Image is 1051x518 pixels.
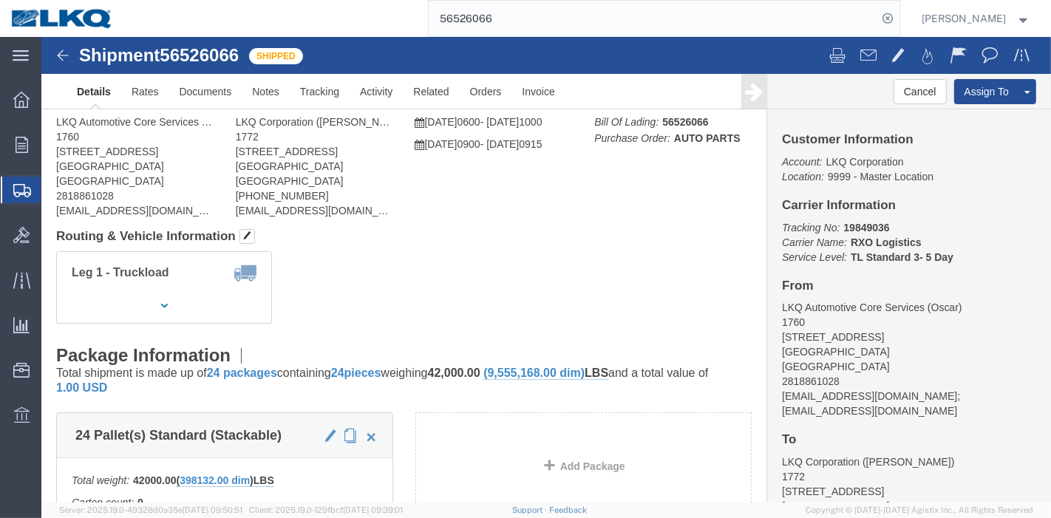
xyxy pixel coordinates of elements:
[806,504,1033,517] span: Copyright © [DATE]-[DATE] Agistix Inc., All Rights Reserved
[10,7,114,30] img: logo
[922,10,1031,27] button: [PERSON_NAME]
[429,1,878,36] input: Search for shipment number, reference number
[922,10,1007,27] span: Praveen Nagaraj
[183,505,242,514] span: [DATE] 09:50:51
[59,505,242,514] span: Server: 2025.19.0-49328d0a35e
[512,505,549,514] a: Support
[249,505,403,514] span: Client: 2025.19.0-129fbcf
[343,505,403,514] span: [DATE] 09:39:01
[41,37,1051,502] iframe: To enrich screen reader interactions, please activate Accessibility in Grammarly extension settings
[549,505,587,514] a: Feedback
